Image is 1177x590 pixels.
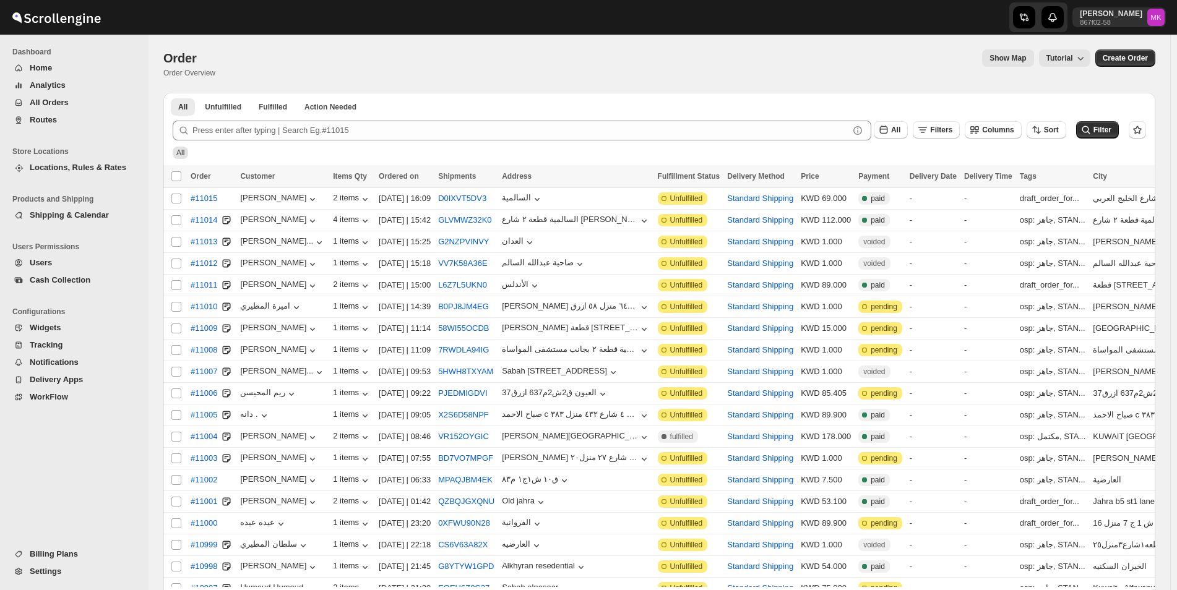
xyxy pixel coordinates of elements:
[1103,53,1148,63] span: Create Order
[240,215,319,227] div: [PERSON_NAME]
[1147,9,1165,26] span: Mostafa Khalifa
[178,102,188,112] span: All
[333,366,371,378] button: 1 items
[333,561,371,573] button: 1 items
[727,540,793,549] button: Standard Shipping
[191,257,217,270] span: #11012
[333,280,371,292] div: 2 items
[438,562,494,571] button: G8YTYW1GPD
[240,323,319,335] div: [PERSON_NAME]
[7,545,141,563] button: Billing Plans
[30,163,126,172] span: Locations, Rules & Rates
[982,49,1033,67] button: Map action label
[930,126,952,134] span: Filters
[727,410,793,419] button: Standard Shipping
[502,388,609,400] button: العيون ق2ش2م637 ازرق37
[333,474,371,487] button: 1 items
[333,539,371,552] button: 1 items
[240,366,313,375] div: [PERSON_NAME]...
[801,214,851,226] div: KWD 112.000
[964,192,1012,205] div: -
[333,409,371,422] button: 1 items
[502,323,650,335] button: ‏[PERSON_NAME] قطعة [STREET_ADDRESS]
[183,427,225,447] button: #11004
[191,192,217,205] span: #11015
[259,102,287,112] span: Fulfilled
[727,194,793,203] button: Standard Shipping
[502,474,558,484] div: ق١٠ ش١ج١ م٨٣
[7,77,141,94] button: Analytics
[1080,9,1142,19] p: [PERSON_NAME]
[964,236,1012,248] div: -
[502,280,528,289] div: الأندلس
[197,98,249,116] button: Unfulfilled
[171,98,195,116] button: All
[333,518,371,530] button: 1 items
[30,115,57,124] span: Routes
[191,517,217,529] span: #11000
[30,357,79,367] span: Notifications
[910,214,957,226] div: -
[191,409,217,421] span: #11005
[12,47,142,57] span: Dashboard
[7,271,141,289] button: Cash Collection
[1020,257,1086,270] div: osp: جاهز, STAN...
[502,193,531,202] div: السالمية
[183,470,225,490] button: #11002
[502,236,536,249] button: العدان
[333,388,371,400] button: 1 items
[333,215,371,227] button: 4 items
[502,280,541,292] button: الأندلس
[502,561,587,573] button: Alkhyran resedential
[30,98,69,107] span: All Orders
[183,448,225,468] button: #11003
[12,194,142,204] span: Products and Shipping
[727,323,793,333] button: Standard Shipping
[727,280,793,289] button: Standard Shipping
[438,302,489,311] button: B0PJ8JM4EG
[333,344,371,357] button: 1 items
[502,215,650,227] button: السالمية قطعة ٢ شارع [PERSON_NAME] عمارة ٢١
[964,257,1012,270] div: -
[502,474,571,487] button: ق١٠ ش١ج١ م٨٣
[1020,192,1086,205] div: draft_order_for...
[379,214,431,226] div: [DATE] | 15:42
[438,432,489,441] button: VR152OYGIC
[183,362,225,382] button: #11007
[965,121,1021,139] button: Columns
[502,453,637,462] div: [PERSON_NAME] السالم قطعه ٤ شارع ٢٧ منزل٢٠
[333,258,371,270] button: 1 items
[727,302,793,311] button: Standard Shipping
[240,388,298,400] button: ريم المحيسن
[183,535,225,555] button: #10999
[7,354,141,371] button: Notifications
[502,344,650,357] button: السالمية قطعة ٢ بجانب مستشفى المواساة
[7,319,141,336] button: Widgets
[1020,214,1086,226] div: osp: جاهز, STAN...
[333,323,371,335] div: 1 items
[502,366,607,375] div: Sabah [STREET_ADDRESS]
[333,453,371,465] div: 1 items
[670,259,703,268] span: Unfulfilled
[30,340,63,349] span: Tracking
[240,366,326,378] button: [PERSON_NAME]...
[1039,49,1090,67] button: Tutorial
[502,258,586,270] button: ضاحية عبدالله السالم
[1151,14,1162,21] text: MK
[191,539,217,551] span: #10999
[240,409,270,422] button: دانه .
[801,192,851,205] div: KWD 69.000
[183,383,225,403] button: #11006
[7,254,141,271] button: Users
[379,257,431,270] div: [DATE] | 15:18
[910,257,957,270] div: -
[240,496,319,508] button: [PERSON_NAME]
[240,236,313,246] div: [PERSON_NAME]...
[989,53,1026,63] span: Show Map
[333,236,371,249] div: 1 items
